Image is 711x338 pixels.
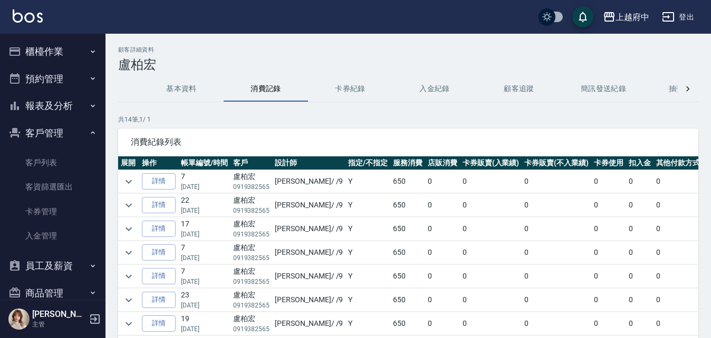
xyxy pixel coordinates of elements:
img: Person [8,309,30,330]
td: 22 [178,194,230,217]
p: [DATE] [181,253,228,263]
p: 主管 [32,320,86,329]
p: [DATE] [181,324,228,334]
td: 0 [654,289,703,312]
td: 0 [591,289,626,312]
button: expand row [121,269,137,284]
td: 盧柏宏 [230,241,273,264]
th: 操作 [139,156,178,170]
td: 0 [460,170,522,193]
td: 7 [178,241,230,264]
td: [PERSON_NAME] / /9 [272,194,345,217]
button: expand row [121,221,137,237]
td: Y [345,265,390,288]
a: 客戶列表 [4,151,101,175]
a: 詳情 [142,268,176,284]
th: 客戶 [230,156,273,170]
td: 0 [591,312,626,335]
td: 650 [390,265,425,288]
td: 23 [178,289,230,312]
button: 報表及分析 [4,92,101,120]
td: 0 [654,312,703,335]
td: 7 [178,170,230,193]
td: 0 [460,241,522,264]
td: 0 [654,217,703,241]
td: 0 [591,170,626,193]
td: 650 [390,241,425,264]
th: 卡券販賣(入業績) [460,156,522,170]
button: save [572,6,593,27]
p: 0919382565 [233,206,270,215]
td: Y [345,241,390,264]
td: 0 [460,289,522,312]
a: 詳情 [142,315,176,332]
button: expand row [121,197,137,213]
td: 0 [425,312,460,335]
td: 0 [626,217,654,241]
td: 0 [626,241,654,264]
td: [PERSON_NAME] / /9 [272,265,345,288]
td: 0 [425,241,460,264]
button: 上越府中 [599,6,654,28]
th: 卡券使用 [591,156,626,170]
td: 0 [460,312,522,335]
span: 消費紀錄列表 [131,137,686,147]
button: 員工及薪資 [4,252,101,280]
a: 詳情 [142,244,176,261]
td: 0 [425,170,460,193]
button: 顧客追蹤 [477,76,561,102]
h3: 盧柏宏 [118,57,698,72]
td: 0 [654,265,703,288]
a: 客資篩選匯出 [4,175,101,199]
td: 17 [178,217,230,241]
td: Y [345,289,390,312]
button: 簡訊發送紀錄 [561,76,646,102]
td: [PERSON_NAME] / /9 [272,170,345,193]
button: 卡券紀錄 [308,76,392,102]
td: 盧柏宏 [230,217,273,241]
td: 650 [390,289,425,312]
h5: [PERSON_NAME] [32,309,86,320]
th: 卡券販賣(不入業績) [522,156,591,170]
p: 0919382565 [233,253,270,263]
td: 19 [178,312,230,335]
h2: 顧客詳細資料 [118,46,698,53]
th: 指定/不指定 [345,156,390,170]
td: 0 [425,289,460,312]
th: 帳單編號/時間 [178,156,230,170]
th: 店販消費 [425,156,460,170]
td: [PERSON_NAME] / /9 [272,241,345,264]
td: 盧柏宏 [230,265,273,288]
p: 0919382565 [233,324,270,334]
button: 客戶管理 [4,120,101,147]
p: [DATE] [181,206,228,215]
td: 0 [626,289,654,312]
button: 消費記錄 [224,76,308,102]
th: 展開 [118,156,139,170]
td: 0 [425,217,460,241]
td: 0 [522,217,591,241]
td: 650 [390,312,425,335]
p: 共 14 筆, 1 / 1 [118,115,698,124]
td: 盧柏宏 [230,312,273,335]
th: 設計師 [272,156,345,170]
td: 0 [626,312,654,335]
td: 7 [178,265,230,288]
td: 0 [522,194,591,217]
a: 詳情 [142,292,176,308]
p: 0919382565 [233,277,270,286]
td: Y [345,312,390,335]
td: 0 [522,312,591,335]
button: expand row [121,316,137,332]
td: 0 [654,241,703,264]
button: 預約管理 [4,65,101,93]
a: 詳情 [142,197,176,213]
button: 櫃檯作業 [4,38,101,65]
td: 0 [626,170,654,193]
p: [DATE] [181,301,228,310]
button: expand row [121,245,137,261]
td: 0 [460,217,522,241]
p: 0919382565 [233,182,270,192]
td: 0 [626,194,654,217]
td: Y [345,217,390,241]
